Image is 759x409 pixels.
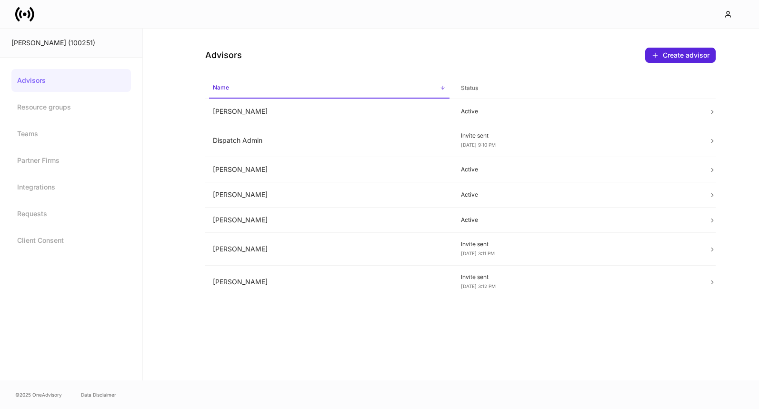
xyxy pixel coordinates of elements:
[11,122,131,145] a: Teams
[205,182,453,208] td: [PERSON_NAME]
[11,38,131,48] div: [PERSON_NAME] (100251)
[205,208,453,233] td: [PERSON_NAME]
[209,78,449,99] span: Name
[645,48,716,63] button: Create advisor
[205,266,453,299] td: [PERSON_NAME]
[205,233,453,266] td: [PERSON_NAME]
[205,157,453,182] td: [PERSON_NAME]
[205,124,453,157] td: Dispatch Admin
[461,216,694,224] p: Active
[11,149,131,172] a: Partner Firms
[213,83,229,92] h6: Name
[461,250,495,256] span: [DATE] 3:11 PM
[205,50,242,61] h4: Advisors
[461,283,496,289] span: [DATE] 3:12 PM
[461,132,694,140] p: Invite sent
[461,108,694,115] p: Active
[461,166,694,173] p: Active
[461,191,694,199] p: Active
[651,51,709,59] div: Create advisor
[81,391,116,399] a: Data Disclaimer
[457,79,698,98] span: Status
[11,69,131,92] a: Advisors
[11,229,131,252] a: Client Consent
[15,391,62,399] span: © 2025 OneAdvisory
[11,202,131,225] a: Requests
[461,240,694,248] p: Invite sent
[11,176,131,199] a: Integrations
[461,83,478,92] h6: Status
[461,142,496,148] span: [DATE] 9:10 PM
[11,96,131,119] a: Resource groups
[205,99,453,124] td: [PERSON_NAME]
[461,273,694,281] p: Invite sent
